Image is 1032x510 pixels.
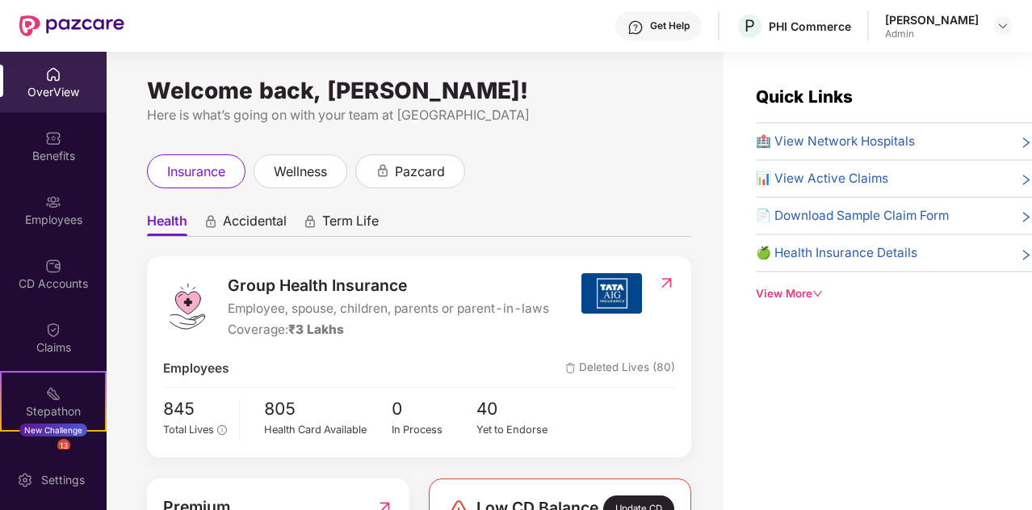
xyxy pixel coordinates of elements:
[223,213,287,236] span: Accidental
[565,363,576,373] img: deleteIcon
[996,19,1009,32] img: svg+xml;base64,PHN2ZyBpZD0iRHJvcGRvd24tMzJ4MzIiIHhtbG5zPSJodHRwOi8vd3d3LnczLm9yZy8yMDAwL3N2ZyIgd2...
[769,19,851,34] div: PHI Commerce
[163,396,227,423] span: 845
[163,424,214,436] span: Total Lives
[147,105,691,125] div: Here is what’s going on with your team at [GEOGRAPHIC_DATA]
[885,12,979,27] div: [PERSON_NAME]
[45,130,61,146] img: svg+xml;base64,PHN2ZyBpZD0iQmVuZWZpdHMiIHhtbG5zPSJodHRwOi8vd3d3LnczLm9yZy8yMDAwL3N2ZyIgd2lkdGg9Ij...
[392,422,477,438] div: In Process
[2,403,105,419] div: Stepathon
[147,213,187,236] span: Health
[36,472,90,488] div: Settings
[303,214,317,229] div: animation
[581,273,642,314] img: insurerIcon
[395,162,445,182] span: pazcard
[322,213,379,236] span: Term Life
[228,320,549,339] div: Coverage:
[228,273,549,297] span: Group Health Insurance
[19,15,124,36] img: New Pazcare Logo
[17,472,33,488] img: svg+xml;base64,PHN2ZyBpZD0iU2V0dGluZy0yMHgyMCIgeG1sbnM9Imh0dHA6Ly93d3cudzMub3JnLzIwMDAvc3ZnIiB3aW...
[392,396,477,423] span: 0
[885,27,979,40] div: Admin
[264,422,392,438] div: Health Card Available
[375,163,390,178] div: animation
[1020,247,1032,263] span: right
[1020,135,1032,151] span: right
[756,285,1032,302] div: View More
[163,282,212,331] img: logo
[1020,209,1032,225] span: right
[288,322,344,337] span: ₹3 Lakhs
[650,19,690,32] div: Get Help
[565,359,675,378] span: Deleted Lives (80)
[627,19,644,36] img: svg+xml;base64,PHN2ZyBpZD0iSGVscC0zMngzMiIgeG1sbnM9Imh0dHA6Ly93d3cudzMub3JnLzIwMDAvc3ZnIiB3aWR0aD...
[476,422,562,438] div: Yet to Endorse
[45,386,61,402] img: svg+xml;base64,PHN2ZyB4bWxucz0iaHR0cDovL3d3dy53My5vcmcvMjAwMC9zdmciIHdpZHRoPSIyMSIgaGVpZ2h0PSIyMC...
[658,275,675,291] img: RedirectIcon
[45,194,61,210] img: svg+xml;base64,PHN2ZyBpZD0iRW1wbG95ZWVzIiB4bWxucz0iaHR0cDovL3d3dy53My5vcmcvMjAwMC9zdmciIHdpZHRoPS...
[19,424,87,436] div: New Challenge
[163,359,229,378] span: Employees
[217,425,226,434] span: info-circle
[756,132,915,151] span: 🏥 View Network Hospitals
[1020,172,1032,188] span: right
[476,396,562,423] span: 40
[264,396,392,423] span: 805
[167,162,225,182] span: insurance
[756,169,888,188] span: 📊 View Active Claims
[274,162,327,182] span: wellness
[756,86,853,107] span: Quick Links
[756,206,949,225] span: 📄 Download Sample Claim Form
[812,289,823,299] span: down
[45,258,61,274] img: svg+xml;base64,PHN2ZyBpZD0iQ0RfQWNjb3VudHMiIGRhdGEtbmFtZT0iQ0QgQWNjb3VudHMiIHhtbG5zPSJodHRwOi8vd3...
[57,439,70,452] div: 13
[203,214,218,229] div: animation
[45,322,61,338] img: svg+xml;base64,PHN2ZyBpZD0iQ2xhaW0iIHhtbG5zPSJodHRwOi8vd3d3LnczLm9yZy8yMDAwL3N2ZyIgd2lkdGg9IjIwIi...
[756,243,917,263] span: 🍏 Health Insurance Details
[45,66,61,82] img: svg+xml;base64,PHN2ZyBpZD0iSG9tZSIgeG1sbnM9Imh0dHA6Ly93d3cudzMub3JnLzIwMDAvc3ZnIiB3aWR0aD0iMjAiIG...
[228,299,549,318] span: Employee, spouse, children, parents or parent-in-laws
[147,84,691,97] div: Welcome back, [PERSON_NAME]!
[745,16,755,36] span: P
